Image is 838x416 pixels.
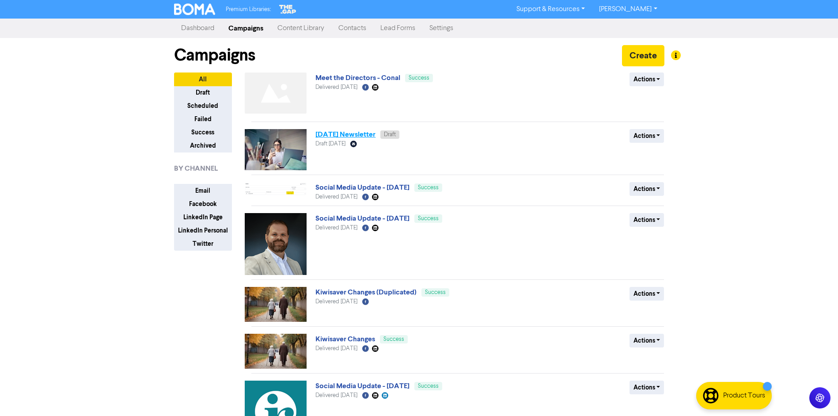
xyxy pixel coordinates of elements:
span: Delivered [DATE] [315,346,357,351]
span: Success [425,290,446,295]
a: Meet the Directors - Conal [315,73,400,82]
span: Success [418,185,439,191]
button: Actions [629,381,664,394]
button: Scheduled [174,99,232,113]
span: Success [418,383,439,389]
a: Kiwisaver Changes [315,335,375,343]
button: All [174,73,232,86]
button: Actions [629,334,664,347]
button: Email [174,184,232,198]
span: Draft [DATE] [315,141,345,147]
img: image_1750020886078.jpg [245,334,307,369]
a: [PERSON_NAME] [592,2,664,16]
button: Create [622,45,664,66]
img: BOMA Logo [174,4,216,15]
button: Actions [629,182,664,196]
span: Delivered [DATE] [315,225,357,231]
button: Actions [629,129,664,143]
button: Failed [174,112,232,126]
button: Twitter [174,237,232,251]
a: Contacts [331,19,373,37]
button: Archived [174,139,232,153]
a: Social Media Update - [DATE] [315,183,410,192]
a: Campaigns [221,19,270,37]
h1: Campaigns [174,45,255,65]
span: Success [409,75,429,81]
img: image_1750020886078.jpg [245,287,307,322]
img: image_1741218120732.jpg [245,129,307,170]
span: Delivered [DATE] [315,393,357,398]
button: Actions [629,73,664,86]
button: Actions [629,287,664,301]
img: The Gap [278,4,297,15]
span: Delivered [DATE] [315,299,357,305]
span: Premium Libraries: [226,7,271,12]
a: Social Media Update - [DATE] [315,382,410,390]
span: Success [418,216,439,221]
button: LinkedIn Page [174,210,232,224]
span: Delivered [DATE] [315,84,357,90]
span: BY CHANNEL [174,163,218,174]
a: Content Library [270,19,331,37]
a: Dashboard [174,19,221,37]
a: Social Media Update - [DATE] [315,214,410,223]
span: Success [383,336,404,342]
iframe: Chat Widget [794,374,838,416]
button: Draft [174,86,232,99]
a: Settings [422,19,460,37]
span: Draft [384,132,396,137]
img: Not found [245,73,307,114]
button: Actions [629,213,664,227]
a: Lead Forms [373,19,422,37]
button: Success [174,126,232,139]
a: Kiwisaver Changes (Duplicated) [315,288,417,297]
span: Delivered [DATE] [315,194,357,200]
a: [DATE] Newsletter [315,130,375,139]
a: Support & Resources [509,2,592,16]
img: image_1755831339299.png [245,213,307,275]
button: Facebook [174,197,232,211]
img: image_1758251890086.png [245,182,307,196]
button: LinkedIn Personal [174,224,232,237]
